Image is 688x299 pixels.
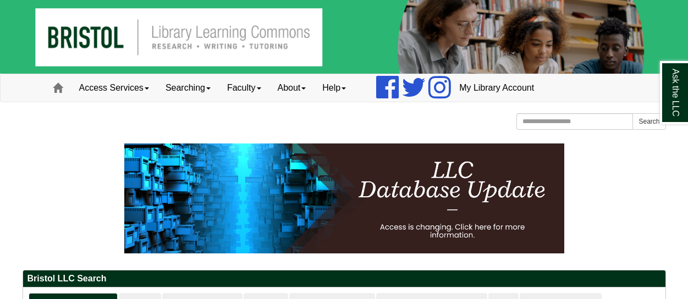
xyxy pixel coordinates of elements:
[451,74,542,102] a: My Library Account
[219,74,269,102] a: Faculty
[23,270,665,287] h2: Bristol LLC Search
[314,74,354,102] a: Help
[269,74,315,102] a: About
[157,74,219,102] a: Searching
[632,113,665,130] button: Search
[71,74,157,102] a: Access Services
[124,143,564,253] img: HTML tutorial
